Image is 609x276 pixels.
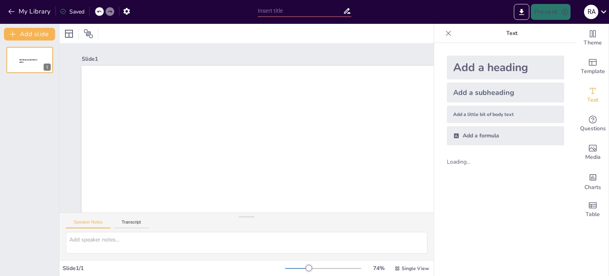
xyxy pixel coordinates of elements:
[577,81,609,110] div: Add text boxes
[580,124,606,133] span: Questions
[586,210,600,219] span: Table
[447,106,564,123] div: Add a little bit of body text
[66,220,111,228] button: Speaker Notes
[577,24,609,52] div: Change the overall theme
[258,5,343,17] input: Insert title
[82,55,555,63] div: Slide 1
[584,183,601,192] span: Charts
[4,28,55,41] button: Add slide
[447,126,564,145] div: Add a formula
[44,64,51,71] div: 1
[531,4,571,20] button: Present
[584,4,598,20] button: R A
[114,220,149,228] button: Transcript
[587,96,598,104] span: Text
[236,210,452,263] span: Sendsteps presentation editor
[60,8,84,15] div: Saved
[584,5,598,19] div: R A
[369,264,388,272] div: 74 %
[63,27,75,40] div: Layout
[581,67,605,76] span: Template
[577,52,609,81] div: Add ready made slides
[585,153,601,162] span: Media
[447,158,484,166] div: Loading...
[577,167,609,195] div: Add charts and graphs
[577,195,609,224] div: Add a table
[514,4,529,20] button: Export to PowerPoint
[447,83,564,102] div: Add a subheading
[84,29,93,39] span: Position
[455,24,569,43] p: Text
[584,39,602,47] span: Theme
[6,5,54,18] button: My Library
[577,110,609,138] div: Get real-time input from your audience
[577,138,609,167] div: Add images, graphics, shapes or video
[19,59,37,63] span: Sendsteps presentation editor
[402,265,429,272] span: Single View
[63,264,285,272] div: Slide 1 / 1
[6,47,53,73] div: Sendsteps presentation editor1
[447,56,564,79] div: Add a heading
